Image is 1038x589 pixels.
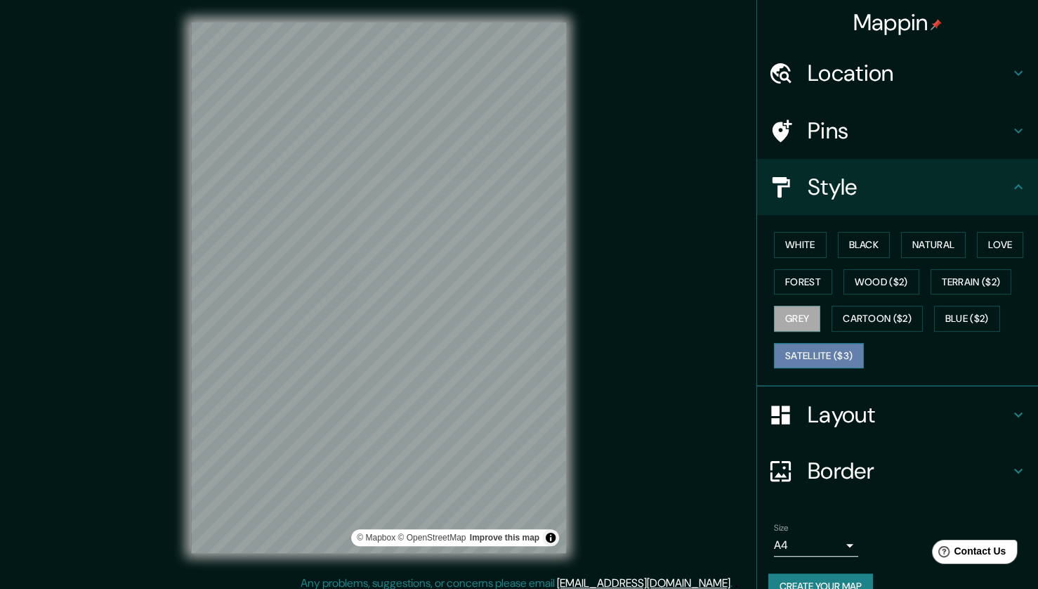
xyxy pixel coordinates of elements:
button: Love [977,232,1023,258]
div: Style [757,159,1038,215]
h4: Mappin [853,8,942,37]
a: Map feedback [470,533,539,543]
button: Satellite ($3) [774,343,864,369]
div: Pins [757,103,1038,159]
iframe: Help widget launcher [913,534,1023,574]
button: Terrain ($2) [931,269,1012,295]
button: Grey [774,306,820,332]
h4: Style [808,173,1010,201]
div: Location [757,45,1038,101]
div: A4 [774,534,858,557]
button: Cartoon ($2) [832,306,923,332]
div: Border [757,443,1038,499]
button: Black [838,232,891,258]
h4: Pins [808,117,1010,145]
a: OpenStreetMap [398,533,466,543]
button: White [774,232,827,258]
canvas: Map [191,22,566,553]
button: Toggle attribution [542,529,559,546]
button: Natural [901,232,966,258]
img: pin-icon.png [931,19,942,30]
h4: Border [808,457,1010,485]
button: Wood ($2) [843,269,919,295]
button: Blue ($2) [934,306,1000,332]
label: Size [774,522,789,534]
a: Mapbox [357,533,395,543]
div: Layout [757,387,1038,443]
button: Forest [774,269,832,295]
h4: Location [808,59,1010,87]
h4: Layout [808,401,1010,429]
